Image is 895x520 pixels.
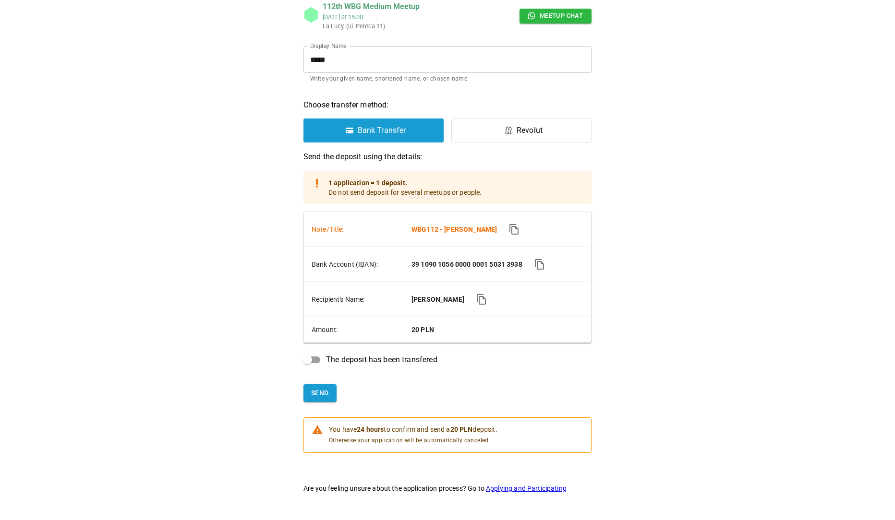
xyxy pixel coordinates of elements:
div: Bank Transfer [358,125,406,136]
div: [DATE] [323,13,340,21]
td: Amount: [304,317,404,343]
div: at [323,12,420,22]
p: You have to confirm and send a deposit. [329,425,497,434]
button: Copy to clipboard [505,220,524,239]
a: Applying and Participating [486,485,567,492]
td: Bank Account (IBAN): [304,247,404,282]
div: Revolut [517,125,543,136]
div: WBG112 - [PERSON_NAME] [411,225,497,234]
b: 24 hours [357,425,384,433]
div: 15:00 [348,13,363,21]
div: 39 1090 1056 0000 0001 5031 3938 [411,260,522,269]
span: Otherwise your application will be automatically canceled [329,436,497,446]
div: Do not send deposit for several meetups or people. [328,174,482,201]
td: 20 PLN [404,317,591,343]
b: 1 application = 1 deposit. [328,179,407,187]
td: Note/Title: [304,212,404,247]
div: [PERSON_NAME] [411,295,464,304]
div: La Lucy, (ul. Pereca 11) [323,22,348,31]
p: Write your given name, shortened name, or chosen name. [310,74,585,84]
p: Are you feeling unsure about the application process? Go to [303,484,592,493]
button: Copy to clipboard [530,255,549,274]
div: 112th WBG Medium Meetup [323,1,420,12]
p: Choose transfer method: [303,99,592,111]
a: Meetup chat [520,9,592,24]
td: Recipient's Name: [304,282,404,317]
b: 20 PLN [450,425,473,433]
label: Display Name [310,42,347,50]
button: Send [303,384,337,402]
span: The deposit has been transfered [326,354,437,366]
h6: Send the deposit using the details: [303,150,592,164]
button: Copy to clipboard [472,290,491,309]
